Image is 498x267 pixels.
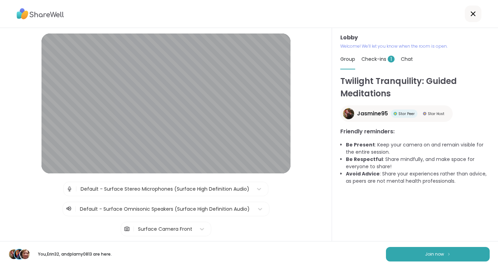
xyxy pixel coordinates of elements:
img: Star Host [423,112,426,115]
h1: Twilight Tranquility: Guided Meditations [340,75,490,100]
img: Jasmine95 [343,108,354,119]
li: : Keep your camera on and remain visible for the entire session. [346,141,490,156]
span: Star Peer [398,111,415,116]
span: | [75,182,77,196]
img: ShareWell Logomark [447,252,451,256]
button: Join now [386,247,490,261]
b: Be Respectful [346,156,383,163]
img: ShareWell Logo [17,6,64,22]
div: Surface Camera Front [138,226,192,233]
span: 1 [388,56,395,63]
a: Jasmine95Jasmine95Star PeerStar PeerStar HostStar Host [340,105,453,122]
p: You, Erin32 , and plamy0813 are here. [36,251,113,257]
div: Default - Surface Stereo Microphones (Surface High Definition Audio) [81,185,249,193]
h3: Lobby [340,34,490,42]
span: Jasmine95 [357,109,388,118]
img: Erin32 [15,249,24,259]
span: | [133,222,135,236]
span: Star Host [428,111,444,116]
img: Star Peer [394,112,397,115]
img: plamy0813 [20,249,30,259]
img: Camera [124,222,130,236]
h3: Friendly reminders: [340,127,490,136]
span: Join now [425,251,444,257]
b: Avoid Advice [346,170,380,177]
span: Check-ins [361,56,395,63]
li: : Share your experiences rather than advice, as peers are not mental health professionals. [346,170,490,185]
p: Welcome! We’ll let you know when the room is open. [340,43,490,49]
li: : Share mindfully, and make space for everyone to share! [346,156,490,170]
img: Microphone [66,182,73,196]
img: Jasmine95 [9,249,19,259]
span: Chat [401,56,413,63]
span: | [75,205,76,213]
span: Group [340,56,355,63]
b: Be Present [346,141,375,148]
